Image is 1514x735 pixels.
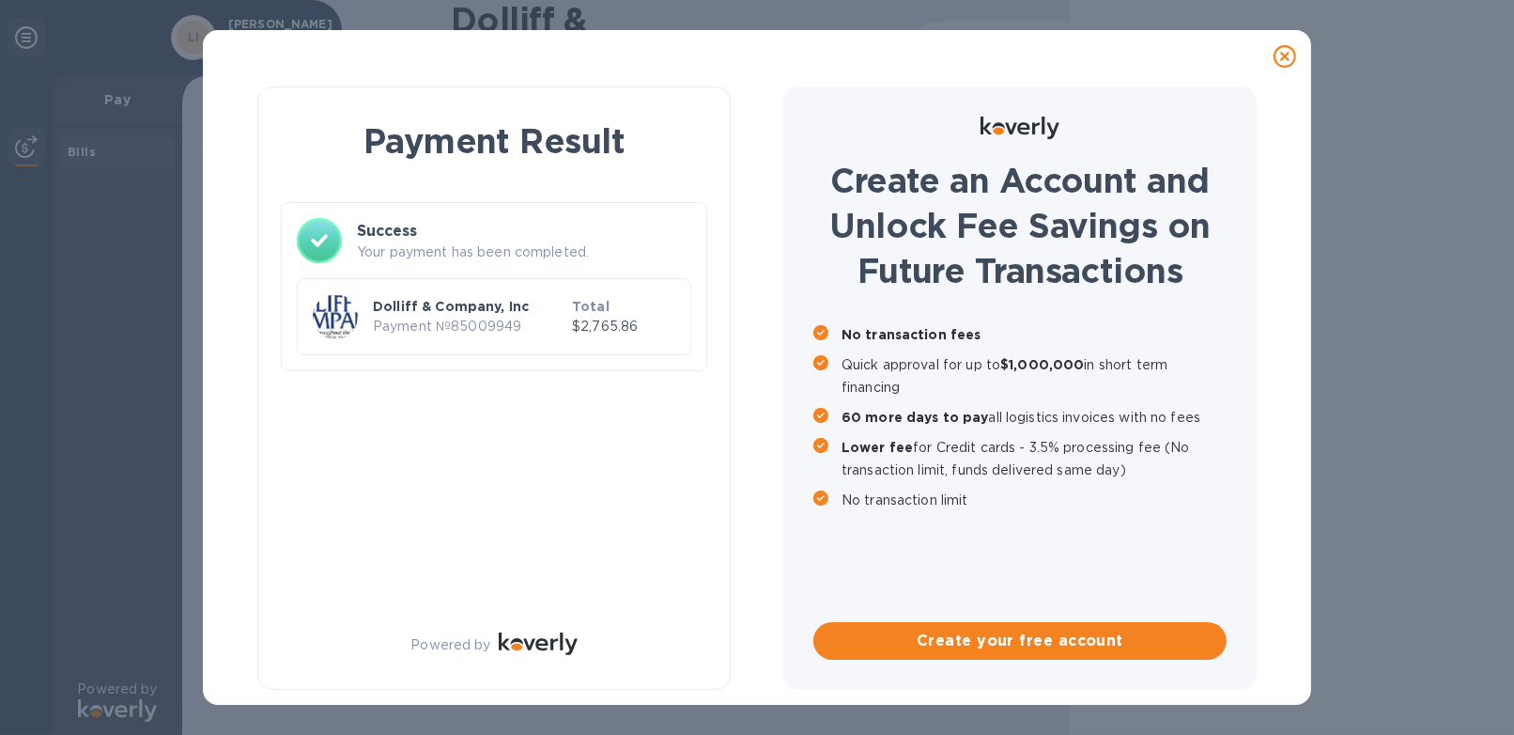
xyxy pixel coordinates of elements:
p: Quick approval for up to in short term financing [842,353,1227,399]
p: Dolliff & Company, Inc [373,297,564,316]
img: Logo [981,117,1059,139]
p: Payment № 85009949 [373,317,564,336]
p: No transaction limit [842,489,1227,511]
p: for Credit cards - 3.5% processing fee (No transaction limit, funds delivered same day) [842,436,1227,481]
p: $2,765.86 [572,317,675,336]
h1: Payment Result [288,117,700,164]
button: Create your free account [813,622,1227,660]
b: No transaction fees [842,327,981,342]
h3: Success [357,220,691,242]
h1: Create an Account and Unlock Fee Savings on Future Transactions [813,158,1227,293]
b: $1,000,000 [1000,357,1084,372]
p: Your payment has been completed. [357,242,691,262]
b: 60 more days to pay [842,410,989,425]
p: all logistics invoices with no fees [842,406,1227,429]
span: Create your free account [828,630,1212,652]
img: Logo [499,633,578,655]
p: Powered by [410,635,490,655]
b: Total [572,299,610,314]
b: Lower fee [842,440,913,455]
